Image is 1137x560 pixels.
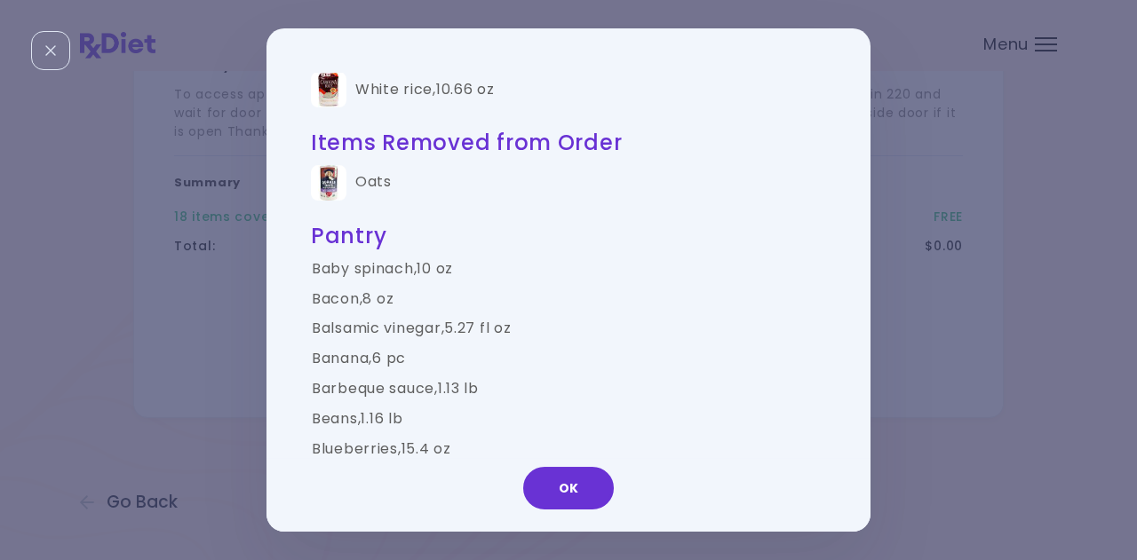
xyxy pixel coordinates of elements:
div: Oats [355,173,392,192]
td: Balsamic vinegar , 5.27 fl oz [311,314,826,344]
h2: Pantry [311,222,826,249]
td: Blueberries , 15.4 oz [311,434,826,464]
td: Beans , 1.16 lb [311,404,826,434]
h2: Items Removed from Order [311,129,826,156]
div: Close [31,31,70,70]
td: Baby spinach , 10 oz [311,254,826,284]
td: Bacon , 8 oz [311,284,826,314]
button: OK [523,467,614,509]
div: White rice , 10.66 oz [355,81,495,99]
td: Barbeque sauce , 1.13 lb [311,374,826,404]
td: Banana , 6 pc [311,343,826,374]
